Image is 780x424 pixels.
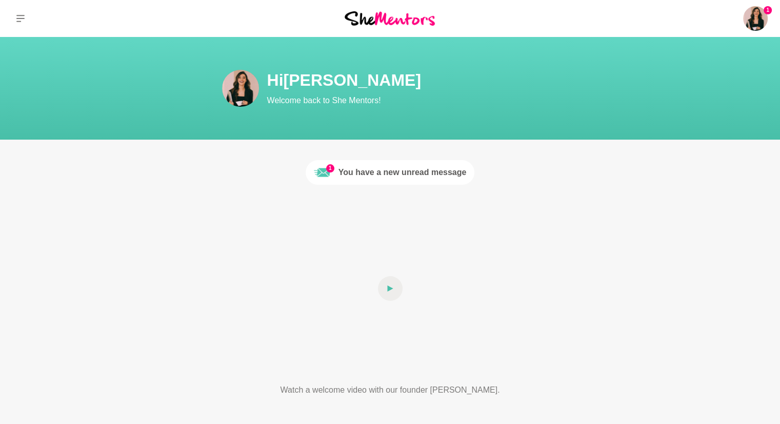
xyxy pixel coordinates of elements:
[267,70,636,90] h1: Hi [PERSON_NAME]
[338,166,467,179] div: You have a new unread message
[743,6,768,31] img: Mariana Queiroz
[764,6,772,14] span: 1
[314,164,330,181] img: Unread message
[345,11,435,25] img: She Mentors Logo
[326,164,334,172] span: 1
[243,384,538,396] p: Watch a welcome video with our founder [PERSON_NAME].
[306,160,475,185] a: 1Unread messageYou have a new unread message
[267,94,636,107] p: Welcome back to She Mentors!
[743,6,768,31] a: Mariana Queiroz1
[222,70,259,107] img: Mariana Queiroz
